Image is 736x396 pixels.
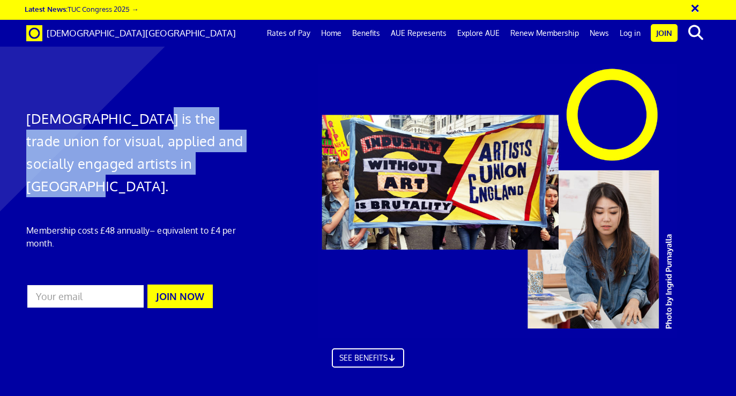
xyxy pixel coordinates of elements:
[147,285,213,308] button: JOIN NOW
[26,284,145,309] input: Your email
[25,4,68,13] strong: Latest News:
[614,20,646,47] a: Log in
[262,20,316,47] a: Rates of Pay
[332,348,405,368] a: SEE BENEFITS
[347,20,385,47] a: Benefits
[385,20,452,47] a: AUE Represents
[47,27,236,39] span: [DEMOGRAPHIC_DATA][GEOGRAPHIC_DATA]
[452,20,505,47] a: Explore AUE
[584,20,614,47] a: News
[26,107,243,197] h1: [DEMOGRAPHIC_DATA] is the trade union for visual, applied and socially engaged artists in [GEOGRA...
[651,24,678,42] a: Join
[505,20,584,47] a: Renew Membership
[316,20,347,47] a: Home
[26,224,243,250] p: Membership costs £48 annually – equivalent to £4 per month.
[25,4,138,13] a: Latest News:TUC Congress 2025 →
[18,20,244,47] a: Brand [DEMOGRAPHIC_DATA][GEOGRAPHIC_DATA]
[680,21,712,44] button: search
